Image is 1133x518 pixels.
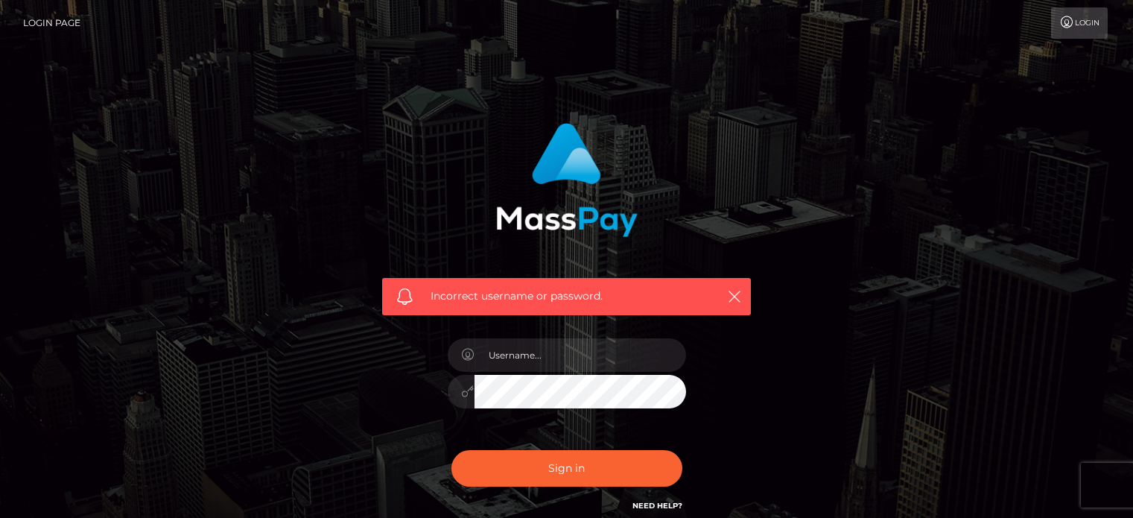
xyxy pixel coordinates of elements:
input: Username... [475,338,686,372]
img: MassPay Login [496,123,638,237]
a: Login [1051,7,1108,39]
span: Incorrect username or password. [431,288,702,304]
a: Need Help? [632,501,682,511]
a: Login Page [23,7,80,39]
button: Sign in [451,450,682,487]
